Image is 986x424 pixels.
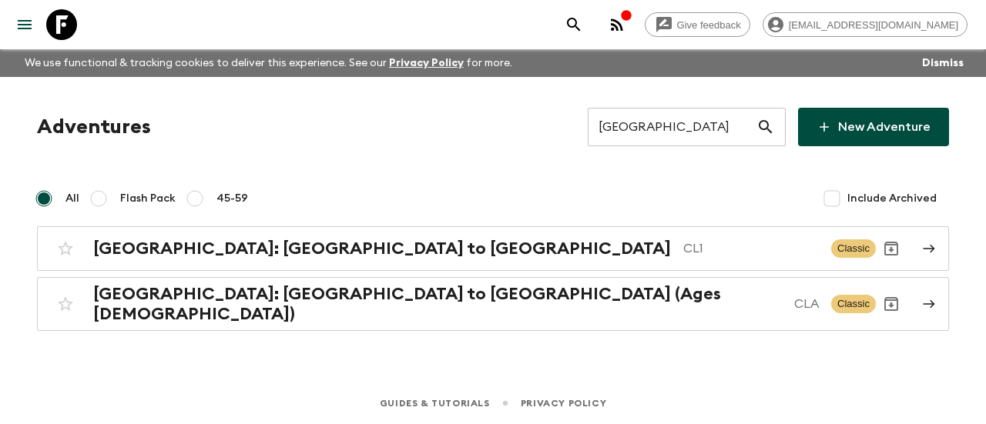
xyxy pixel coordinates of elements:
span: Include Archived [847,191,937,206]
button: Archive [876,289,907,319]
a: Give feedback [645,12,750,37]
span: Give feedback [669,19,750,31]
a: New Adventure [798,108,949,146]
h2: [GEOGRAPHIC_DATA]: [GEOGRAPHIC_DATA] to [GEOGRAPHIC_DATA] [93,239,671,259]
span: 45-59 [216,191,248,206]
a: Guides & Tutorials [380,395,490,412]
h2: [GEOGRAPHIC_DATA]: [GEOGRAPHIC_DATA] to [GEOGRAPHIC_DATA] (Ages [DEMOGRAPHIC_DATA]) [93,284,782,324]
h1: Adventures [37,112,151,142]
input: e.g. AR1, Argentina [588,105,756,149]
button: Dismiss [918,52,968,74]
button: Archive [876,233,907,264]
a: [GEOGRAPHIC_DATA]: [GEOGRAPHIC_DATA] to [GEOGRAPHIC_DATA] (Ages [DEMOGRAPHIC_DATA])CLAClassicArchive [37,277,949,331]
p: We use functional & tracking cookies to deliver this experience. See our for more. [18,49,518,77]
span: Flash Pack [120,191,176,206]
a: [GEOGRAPHIC_DATA]: [GEOGRAPHIC_DATA] to [GEOGRAPHIC_DATA]CL1ClassicArchive [37,226,949,271]
a: Privacy Policy [521,395,606,412]
span: Classic [831,295,876,313]
p: CLA [794,295,819,313]
span: Classic [831,239,876,258]
a: Privacy Policy [389,58,464,68]
p: CL1 [683,239,819,258]
div: [EMAIL_ADDRESS][DOMAIN_NAME] [763,12,968,37]
button: menu [9,9,40,40]
span: All [65,191,79,206]
span: [EMAIL_ADDRESS][DOMAIN_NAME] [780,19,967,31]
button: search adventures [558,9,589,40]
